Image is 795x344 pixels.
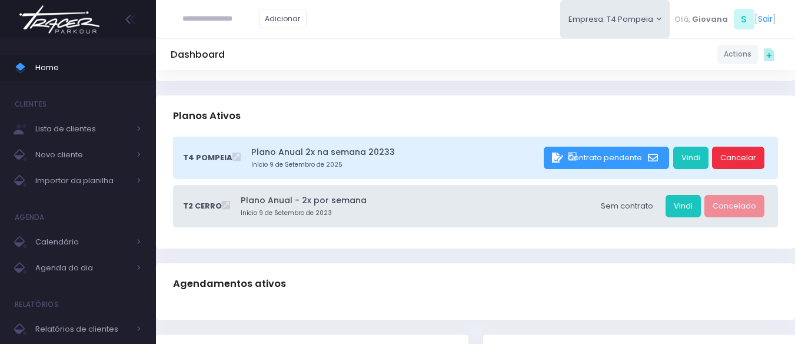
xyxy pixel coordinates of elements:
[259,9,307,28] a: Adicionar
[173,99,241,133] h3: Planos Ativos
[673,147,708,169] a: Vindi
[734,9,754,29] span: S
[15,293,58,316] h4: Relatórios
[568,152,642,163] span: Contrato pendente
[171,49,225,61] h5: Dashboard
[670,6,780,32] div: [ ]
[251,160,540,170] small: Início 9 de Setembro de 2025
[692,14,728,25] span: Giovana
[183,200,222,212] span: T2 Cerro
[593,195,661,217] div: Sem contrato
[666,195,701,217] a: Vindi
[241,194,589,207] a: Plano Anual - 2x por semana
[173,267,286,300] h3: Agendamentos ativos
[15,206,45,229] h4: Agenda
[35,322,129,337] span: Relatórios de clientes
[241,209,589,218] small: Início 9 de Setembro de 2023
[35,234,129,250] span: Calendário
[717,45,758,64] a: Actions
[35,60,141,75] span: Home
[674,14,690,25] span: Olá,
[251,146,540,158] a: Plano Anual 2x na semana 20233
[35,147,129,163] span: Novo cliente
[35,121,129,137] span: Lista de clientes
[758,13,773,25] a: Sair
[15,92,46,116] h4: Clientes
[35,173,129,188] span: Importar da planilha
[712,147,764,169] a: Cancelar
[35,260,129,276] span: Agenda do dia
[183,152,232,164] span: T4 Pompeia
